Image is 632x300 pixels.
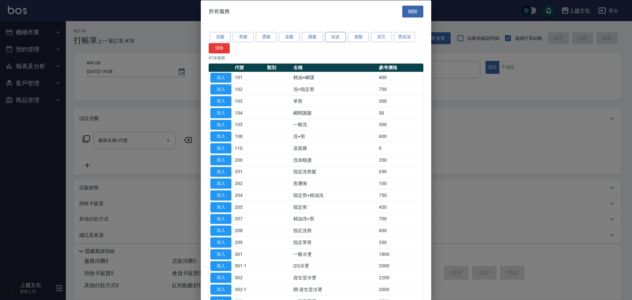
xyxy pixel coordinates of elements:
td: 一般冷燙 [292,248,377,260]
button: 加入 [210,273,231,283]
button: 燙或染 [394,32,415,42]
td: 200 [233,154,265,166]
td: 350 [377,154,423,166]
button: 護髮 [302,32,323,42]
button: 洗髮 [210,32,231,42]
td: 0 [377,142,423,154]
td: 2200 [377,272,423,284]
td: 108 [233,130,265,142]
td: 剪瀏海 [292,177,377,189]
td: 600 [377,130,423,142]
button: 加入 [210,249,231,259]
td: 750 [377,83,423,95]
button: 加入 [210,167,231,177]
button: 接髮 [348,32,369,42]
td: 400 [377,72,423,84]
td: 302 [233,272,265,284]
td: 50 [377,107,423,119]
td: 301 [233,248,265,260]
button: 加入 [210,226,231,236]
td: QQ冷燙 [292,260,377,272]
td: 300 [377,95,423,107]
td: 精油+瞬護 [292,72,377,84]
td: 104 [233,107,265,119]
button: 加入 [210,72,231,83]
button: 加入 [210,108,231,118]
td: 2000 [377,260,423,272]
td: 101 [233,72,265,84]
td: 100 [377,177,423,189]
th: 參考價格 [377,63,423,72]
button: 加入 [210,202,231,212]
td: 102 [233,83,265,95]
button: 加入 [210,261,231,271]
td: 105 [233,119,265,131]
button: 加入 [210,178,231,189]
button: 清除 [209,43,230,53]
button: 燙髮 [256,32,277,42]
button: 加入 [210,84,231,95]
button: 剪髮 [233,32,254,42]
td: 350 [377,236,423,248]
td: 精油洗+剪 [292,213,377,225]
td: 650 [377,166,423,178]
td: 300 [377,119,423,131]
button: 加入 [210,96,231,106]
td: 指定洗剪髮 [292,166,377,178]
td: 送面膜 [292,142,377,154]
td: 103 [233,95,265,107]
td: 203 [233,177,265,189]
td: 450 [377,201,423,213]
button: 加入 [210,131,231,142]
button: 加入 [210,237,231,248]
button: 染髮 [279,32,300,42]
td: 指定洗剪 [292,225,377,236]
button: 頭皮 [325,32,346,42]
td: 單剪 [292,95,377,107]
td: 2000 [377,284,423,295]
button: 其它 [371,32,392,42]
td: 瞬間護髮 [292,107,377,119]
td: 750 [377,189,423,201]
td: 205 [233,201,265,213]
td: 洗加順護 [292,154,377,166]
td: 一般洗 [292,119,377,131]
button: 加入 [210,214,231,224]
td: 指定單剪 [292,236,377,248]
th: 類別 [265,63,292,72]
button: 加入 [210,143,231,153]
td: 201 [233,166,265,178]
td: 洗+剪 [292,130,377,142]
p: 83 筆服務 [209,55,423,61]
span: 所有服務 [209,8,230,14]
td: 600 [377,225,423,236]
td: 開-資生堂冷燙 [292,284,377,295]
td: 資生堂冷燙 [292,272,377,284]
button: 加入 [210,285,231,295]
button: 加入 [210,120,231,130]
td: 指定剪+精油洗 [292,189,377,201]
button: 關閉 [402,5,423,17]
td: 指定剪 [292,201,377,213]
td: 208 [233,225,265,236]
td: 301-1 [233,260,265,272]
td: 1800 [377,248,423,260]
button: 加入 [210,190,231,201]
th: 代號 [233,63,265,72]
td: 204 [233,189,265,201]
td: 207 [233,213,265,225]
td: 洗+指定剪 [292,83,377,95]
td: 700 [377,213,423,225]
th: 名稱 [292,63,377,72]
td: 110 [233,142,265,154]
td: 209 [233,236,265,248]
td: 302-1 [233,284,265,295]
button: 加入 [210,155,231,165]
